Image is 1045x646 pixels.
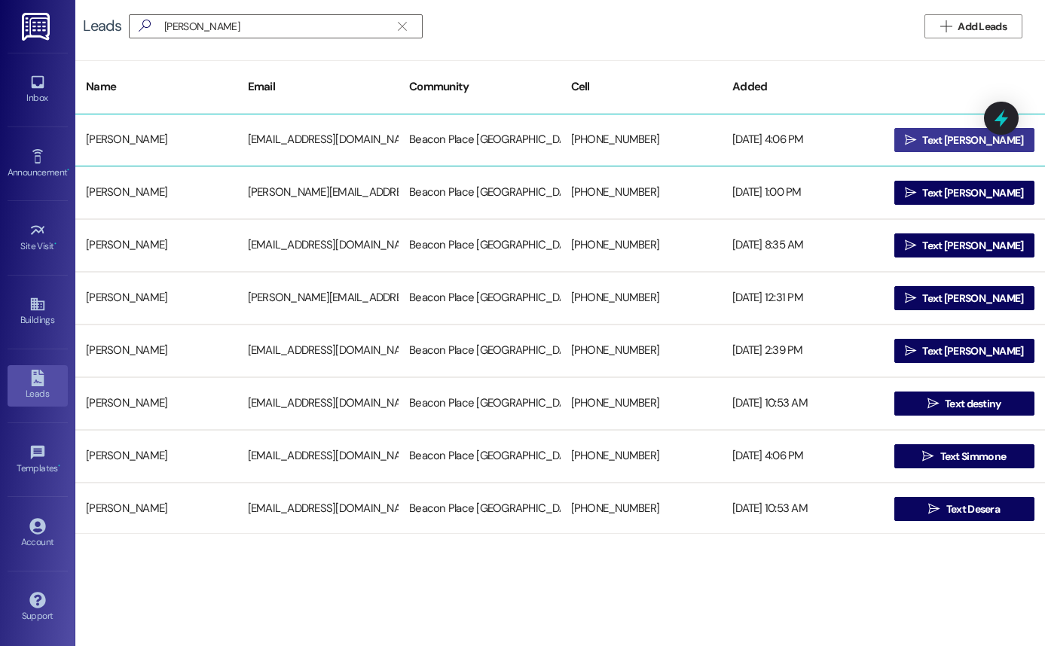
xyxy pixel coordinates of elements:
div: [PERSON_NAME] [75,283,237,313]
img: ResiDesk Logo [22,13,53,41]
span: Text destiny [945,396,1001,412]
span: Text Simmone [940,449,1007,465]
div: Beacon Place [GEOGRAPHIC_DATA] [399,336,561,366]
div: [PHONE_NUMBER] [561,283,723,313]
span: Text [PERSON_NAME] [922,185,1023,201]
button: Text Desera [894,497,1035,521]
button: Text [PERSON_NAME] [894,286,1035,310]
button: Clear text [390,15,414,38]
div: [PERSON_NAME] [75,336,237,366]
div: [PERSON_NAME] [75,125,237,155]
div: Cell [561,69,723,105]
span: • [67,165,69,175]
button: Text [PERSON_NAME] [894,339,1035,363]
div: [PERSON_NAME] [75,178,237,208]
span: Text Desera [946,501,1000,517]
button: Add Leads [924,14,1022,38]
i:  [922,450,933,462]
span: • [54,239,57,249]
span: Text [PERSON_NAME] [922,291,1023,306]
div: Added [722,69,884,105]
i:  [940,20,952,32]
a: Site Visit • [8,218,68,258]
i:  [905,239,916,251]
i:  [905,292,916,304]
div: [DATE] 1:00 PM [722,178,884,208]
div: [DATE] 12:31 PM [722,283,884,313]
div: [PHONE_NUMBER] [561,336,723,366]
div: [PERSON_NAME] [75,441,237,471]
div: [PHONE_NUMBER] [561,125,723,155]
button: Text [PERSON_NAME] [894,181,1035,205]
i:  [905,345,916,357]
input: Search name/email/community (quotes for exact match e.g. "John Smith") [164,16,390,37]
i:  [133,18,157,34]
div: Leads [83,18,121,34]
div: [DATE] 4:06 PM [722,125,884,155]
a: Leads [8,365,68,406]
i:  [927,398,939,410]
div: [PHONE_NUMBER] [561,389,723,419]
div: Beacon Place [GEOGRAPHIC_DATA] [399,178,561,208]
div: [DATE] 2:39 PM [722,336,884,366]
div: Beacon Place [GEOGRAPHIC_DATA] [399,494,561,524]
a: Account [8,513,68,554]
div: [DATE] 4:06 PM [722,441,884,471]
button: Text [PERSON_NAME] [894,128,1035,152]
div: [PHONE_NUMBER] [561,178,723,208]
button: Text destiny [894,392,1035,416]
div: Beacon Place [GEOGRAPHIC_DATA] [399,125,561,155]
i:  [398,20,406,32]
div: [PERSON_NAME] [75,494,237,524]
button: Text Simmone [894,444,1035,468]
div: [PHONE_NUMBER] [561,494,723,524]
div: [EMAIL_ADDRESS][DOMAIN_NAME] [237,441,399,471]
a: Inbox [8,69,68,110]
i:  [928,503,940,515]
div: [PERSON_NAME] [75,389,237,419]
span: Text [PERSON_NAME] [922,133,1023,148]
div: [DATE] 8:35 AM [722,230,884,261]
div: [EMAIL_ADDRESS][DOMAIN_NAME] [237,125,399,155]
div: Name [75,69,237,105]
div: Beacon Place [GEOGRAPHIC_DATA] [399,441,561,471]
div: [EMAIL_ADDRESS][DOMAIN_NAME] [237,336,399,366]
div: [DATE] 10:53 AM [722,494,884,524]
span: Add Leads [958,19,1007,35]
div: Email [237,69,399,105]
div: Beacon Place [GEOGRAPHIC_DATA] [399,230,561,261]
div: [PHONE_NUMBER] [561,441,723,471]
div: [PERSON_NAME] [75,230,237,261]
div: [EMAIL_ADDRESS][DOMAIN_NAME] [237,389,399,419]
span: Text [PERSON_NAME] [922,238,1023,254]
button: Text [PERSON_NAME] [894,233,1035,257]
div: [EMAIL_ADDRESS][DOMAIN_NAME] [237,494,399,524]
i:  [905,187,916,199]
div: [PERSON_NAME][EMAIL_ADDRESS][DOMAIN_NAME] [237,283,399,313]
a: Support [8,587,68,628]
div: Community [399,69,561,105]
span: • [58,461,60,471]
div: [PERSON_NAME][EMAIL_ADDRESS][PERSON_NAME][DOMAIN_NAME] [237,178,399,208]
div: [DATE] 10:53 AM [722,389,884,419]
a: Templates • [8,440,68,480]
div: Beacon Place [GEOGRAPHIC_DATA] [399,283,561,313]
a: Buildings [8,291,68,332]
span: Text [PERSON_NAME] [922,343,1023,359]
div: [EMAIL_ADDRESS][DOMAIN_NAME] [237,230,399,261]
div: [PHONE_NUMBER] [561,230,723,261]
div: Beacon Place [GEOGRAPHIC_DATA] [399,389,561,419]
i:  [905,134,916,146]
